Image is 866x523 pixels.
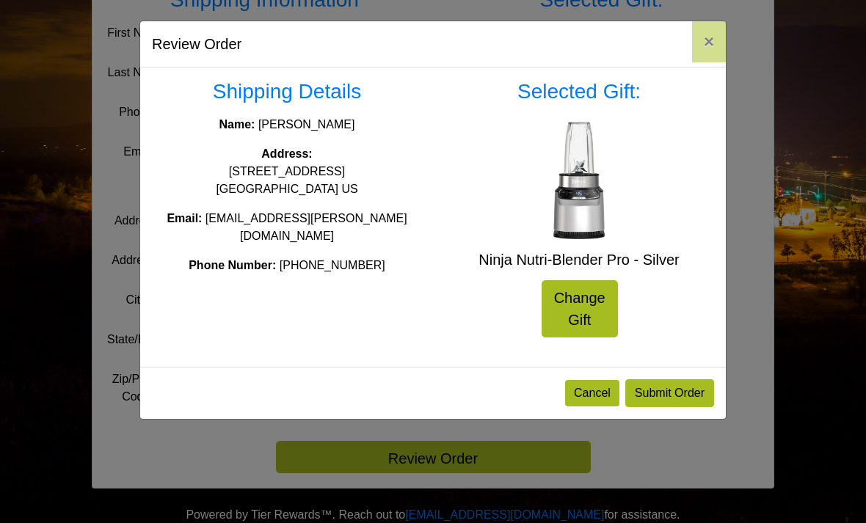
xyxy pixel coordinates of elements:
span: [PHONE_NUMBER] [280,259,385,271]
strong: Address: [261,147,312,160]
h3: Selected Gift: [444,79,714,104]
button: Submit Order [625,379,714,407]
h5: Ninja Nutri-Blender Pro - Silver [444,251,714,268]
span: [PERSON_NAME] [258,118,355,131]
strong: Phone Number: [189,259,276,271]
img: Ninja Nutri-Blender Pro - Silver [520,122,638,239]
a: Change Gift [542,280,618,337]
strong: Email: [167,212,202,224]
h3: Shipping Details [152,79,422,104]
button: Cancel [565,380,619,406]
h5: Review Order [152,33,241,55]
strong: Name: [219,118,255,131]
span: × [704,32,714,51]
span: [EMAIL_ADDRESS][PERSON_NAME][DOMAIN_NAME] [205,212,407,242]
button: Close [692,21,726,62]
span: [STREET_ADDRESS] [GEOGRAPHIC_DATA] US [216,165,357,195]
